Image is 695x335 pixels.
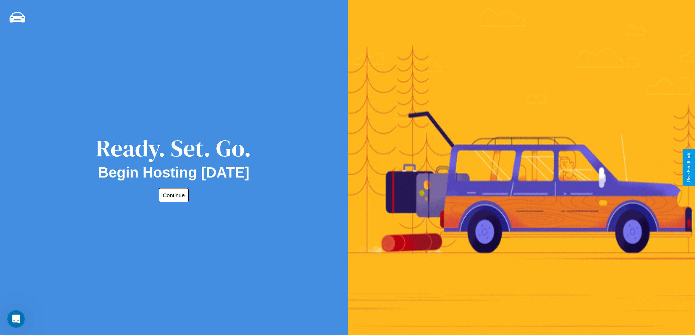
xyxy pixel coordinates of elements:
iframe: Intercom live chat [7,310,25,328]
div: Give Feedback [686,153,691,182]
div: Ready. Set. Go. [96,132,251,164]
h2: Begin Hosting [DATE] [98,164,250,181]
button: Continue [159,188,189,202]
